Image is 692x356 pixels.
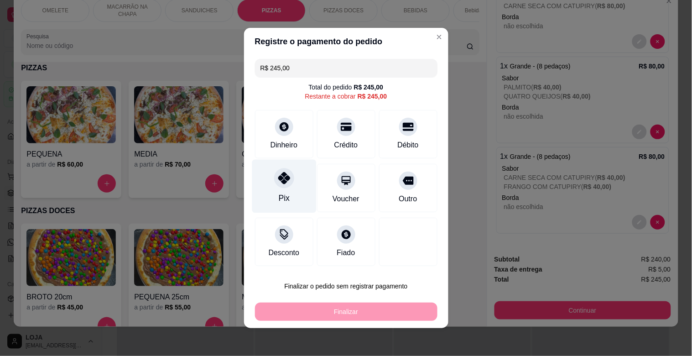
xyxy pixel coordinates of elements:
[354,83,384,92] div: R$ 245,00
[337,247,355,258] div: Fiado
[333,194,359,204] div: Voucher
[244,28,448,55] header: Registre o pagamento do pedido
[397,140,418,151] div: Débito
[260,59,432,77] input: Ex.: hambúrguer de cordeiro
[305,92,387,101] div: Restante a cobrar
[271,140,298,151] div: Dinheiro
[269,247,300,258] div: Desconto
[334,140,358,151] div: Crédito
[255,277,437,295] button: Finalizar o pedido sem registrar pagamento
[358,92,387,101] div: R$ 245,00
[399,194,417,204] div: Outro
[432,30,447,44] button: Close
[278,192,289,204] div: Pix
[309,83,384,92] div: Total do pedido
